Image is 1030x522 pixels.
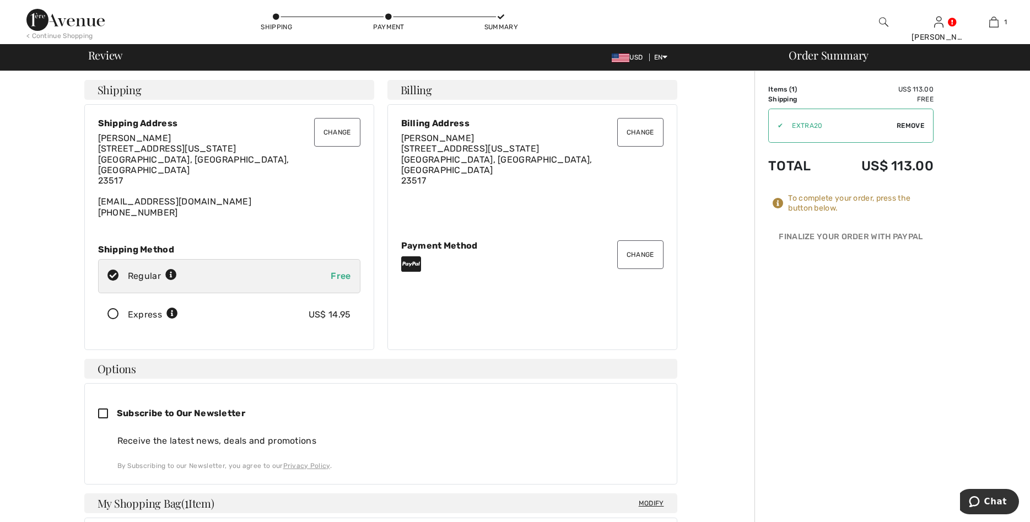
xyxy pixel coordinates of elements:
div: Express [128,308,178,321]
iframe: PayPal-paypal [768,247,934,272]
span: [STREET_ADDRESS][US_STATE] [GEOGRAPHIC_DATA], [GEOGRAPHIC_DATA], [GEOGRAPHIC_DATA] 23517 [98,143,289,186]
td: Items ( ) [768,84,829,94]
iframe: Opens a widget where you can chat to one of our agents [960,489,1019,516]
a: Sign In [934,17,943,27]
img: search the website [879,15,888,29]
td: Shipping [768,94,829,104]
div: Finalize Your Order with PayPal [768,231,934,247]
img: 1ère Avenue [26,9,105,31]
a: 1 [967,15,1021,29]
span: Modify [639,498,664,509]
div: [PERSON_NAME] [912,31,966,43]
span: Subscribe to Our Newsletter [117,408,245,418]
button: Change [617,118,664,147]
span: Billing [401,84,432,95]
span: [PERSON_NAME] [98,133,171,143]
span: USD [612,53,647,61]
span: 1 [791,85,795,93]
div: ✔ [769,121,783,131]
div: Shipping Address [98,118,360,128]
div: Order Summary [775,50,1023,61]
span: Review [88,50,123,61]
div: Summary [484,22,517,32]
h4: Options [84,359,677,379]
div: By Subscribing to our Newsletter, you agree to our . [117,461,664,471]
div: Billing Address [401,118,664,128]
div: Shipping [260,22,293,32]
a: Privacy Policy [283,462,330,470]
span: [STREET_ADDRESS][US_STATE] [GEOGRAPHIC_DATA], [GEOGRAPHIC_DATA], [GEOGRAPHIC_DATA] 23517 [401,143,592,186]
span: 1 [1004,17,1007,27]
div: To complete your order, press the button below. [788,193,934,213]
button: Change [617,240,664,269]
td: US$ 113.00 [829,147,934,185]
button: Change [314,118,360,147]
span: Shipping [98,84,142,95]
span: 1 [185,495,188,509]
div: Receive the latest news, deals and promotions [117,434,664,448]
input: Promo code [783,109,897,142]
div: Payment Method [401,240,664,251]
div: [EMAIL_ADDRESS][DOMAIN_NAME] [PHONE_NUMBER] [98,133,360,218]
div: < Continue Shopping [26,31,93,41]
td: Free [829,94,934,104]
span: EN [654,53,668,61]
span: ( Item) [181,496,214,510]
h4: My Shopping Bag [84,493,677,513]
div: US$ 14.95 [309,308,351,321]
div: Payment [372,22,405,32]
span: Free [331,271,350,281]
div: Shipping Method [98,244,360,255]
td: US$ 113.00 [829,84,934,94]
td: Total [768,147,829,185]
img: My Bag [989,15,999,29]
img: US Dollar [612,53,629,62]
span: Remove [897,121,924,131]
div: Regular [128,270,177,283]
span: [PERSON_NAME] [401,133,474,143]
img: My Info [934,15,943,29]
